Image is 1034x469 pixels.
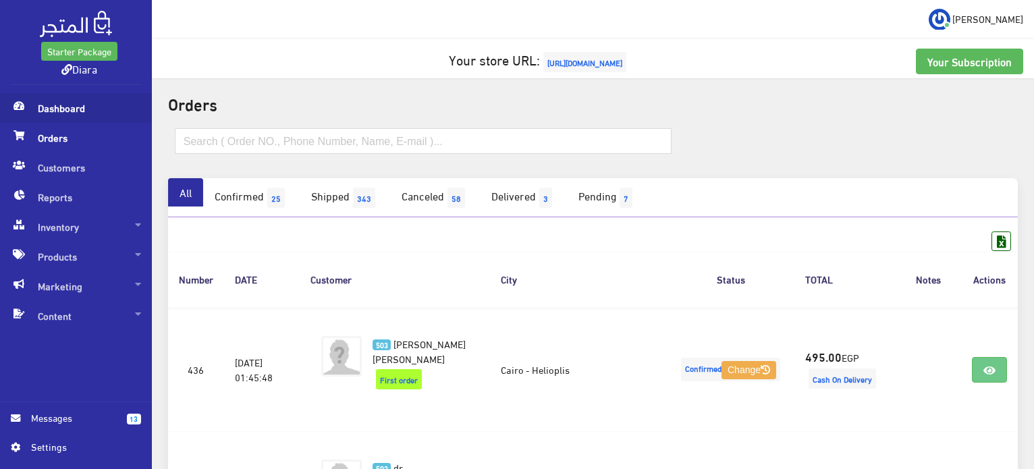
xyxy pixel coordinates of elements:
[620,188,632,208] span: 7
[376,369,422,389] span: First order
[11,153,141,182] span: Customers
[41,42,117,61] a: Starter Package
[543,52,626,72] span: [URL][DOMAIN_NAME]
[31,439,130,454] span: Settings
[805,348,842,365] strong: 495.00
[967,377,1018,428] iframe: Drift Widget Chat Controller
[667,251,794,307] th: Status
[168,94,1018,112] h2: Orders
[11,93,141,123] span: Dashboard
[31,410,116,425] span: Messages
[11,271,141,301] span: Marketing
[952,10,1023,27] span: [PERSON_NAME]
[567,178,647,217] a: Pending7
[809,368,876,389] span: Cash On Delivery
[11,242,141,271] span: Products
[224,308,300,432] td: [DATE] 01:45:48
[794,251,896,307] th: TOTAL
[300,251,490,307] th: Customer
[175,128,672,154] input: Search ( Order NO., Phone Number, Name, E-mail )...
[353,188,375,208] span: 343
[449,47,630,72] a: Your store URL:[URL][DOMAIN_NAME]
[490,251,667,307] th: City
[794,308,896,432] td: EGP
[929,8,1023,30] a: ... [PERSON_NAME]
[224,251,300,307] th: DATE
[11,410,141,439] a: 13 Messages
[168,308,224,432] td: 436
[373,339,391,351] span: 503
[390,178,480,217] a: Canceled58
[373,334,466,368] span: [PERSON_NAME] [PERSON_NAME]
[11,182,141,212] span: Reports
[40,11,112,37] img: .
[127,414,141,424] span: 13
[11,212,141,242] span: Inventory
[929,9,950,30] img: ...
[896,251,961,307] th: Notes
[203,178,300,217] a: Confirmed25
[321,336,362,377] img: avatar.png
[490,308,667,432] td: Cairo - Helioplis
[447,188,465,208] span: 58
[267,188,285,208] span: 25
[373,336,468,366] a: 503 [PERSON_NAME] [PERSON_NAME]
[916,49,1023,74] a: Your Subscription
[11,301,141,331] span: Content
[681,358,780,381] span: Confirmed
[961,251,1018,307] th: Actions
[11,123,141,153] span: Orders
[480,178,567,217] a: Delivered3
[61,59,97,78] a: Diara
[168,251,224,307] th: Number
[722,361,776,380] button: Change
[168,178,203,206] a: All
[300,178,390,217] a: Shipped343
[11,439,141,461] a: Settings
[539,188,552,208] span: 3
